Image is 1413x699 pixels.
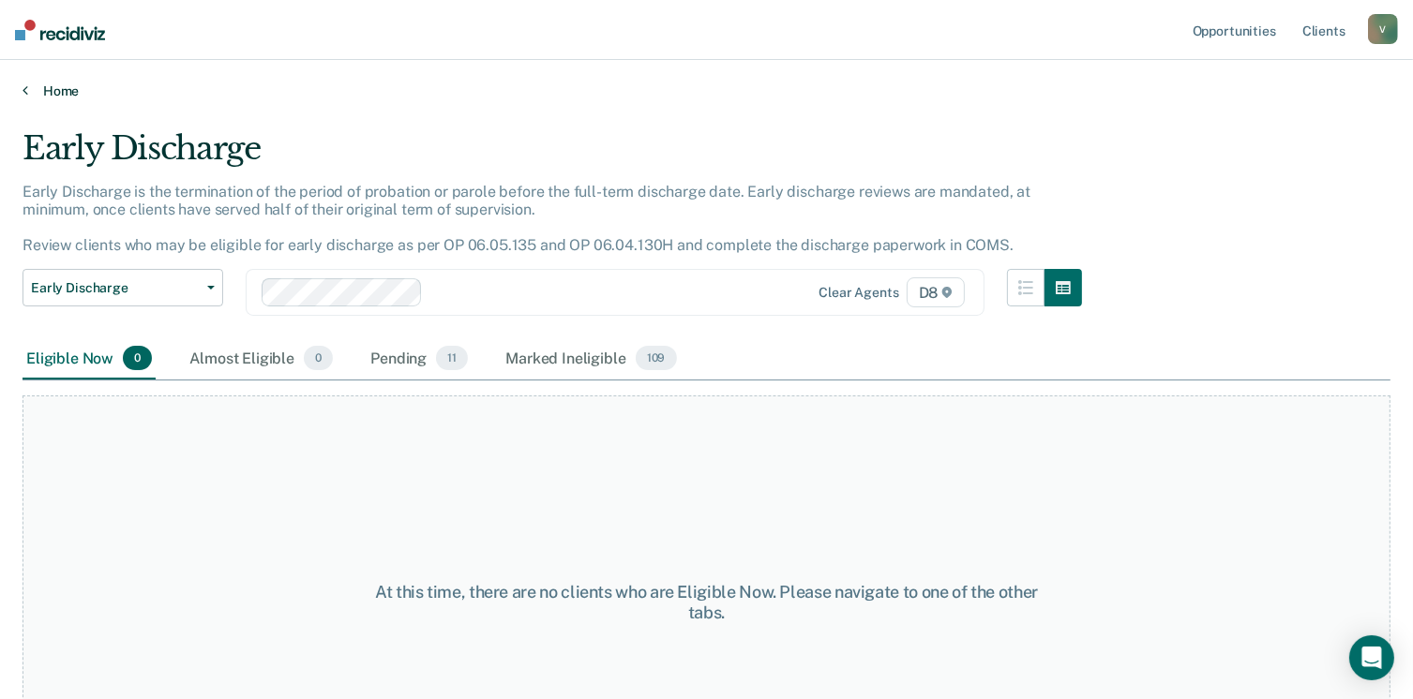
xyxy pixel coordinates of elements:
span: 11 [436,346,468,370]
div: At this time, there are no clients who are Eligible Now. Please navigate to one of the other tabs. [365,582,1048,622]
div: Almost Eligible0 [186,338,337,379]
div: Pending11 [367,338,472,379]
span: D8 [907,277,966,307]
span: 109 [636,346,677,370]
span: 0 [304,346,333,370]
div: Eligible Now0 [23,338,156,379]
div: Open Intercom Messenger [1349,635,1394,680]
button: V [1368,14,1398,44]
div: Early Discharge [23,129,1082,183]
a: Home [23,82,1390,99]
button: Early Discharge [23,269,223,306]
div: Clear agents [819,285,898,301]
p: Early Discharge is the termination of the period of probation or parole before the full-term disc... [23,183,1030,255]
img: Recidiviz [15,20,105,40]
span: Early Discharge [31,280,200,296]
span: 0 [123,346,152,370]
div: Marked Ineligible109 [502,338,680,379]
